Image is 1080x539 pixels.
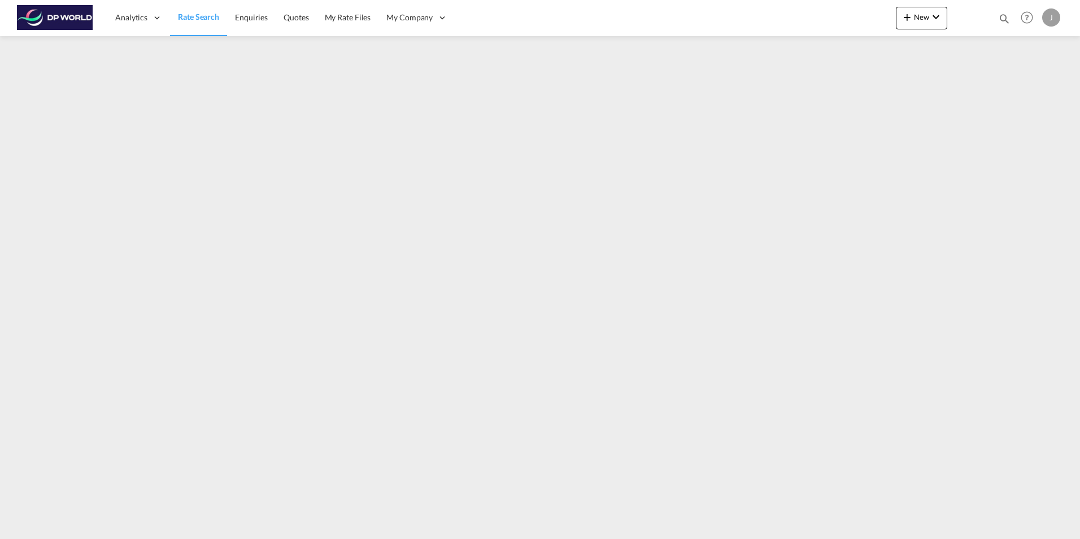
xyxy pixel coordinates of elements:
div: J [1042,8,1060,27]
md-icon: icon-plus 400-fg [900,10,914,24]
span: My Rate Files [325,12,371,22]
span: Rate Search [178,12,219,21]
button: icon-plus 400-fgNewicon-chevron-down [896,7,947,29]
md-icon: icon-magnify [998,12,1011,25]
span: My Company [386,12,433,23]
md-icon: icon-chevron-down [929,10,943,24]
span: Enquiries [235,12,268,22]
span: Help [1017,8,1037,27]
div: icon-magnify [998,12,1011,29]
div: Help [1017,8,1042,28]
span: New [900,12,943,21]
img: c08ca190194411f088ed0f3ba295208c.png [17,5,93,31]
span: Analytics [115,12,147,23]
span: Quotes [284,12,308,22]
